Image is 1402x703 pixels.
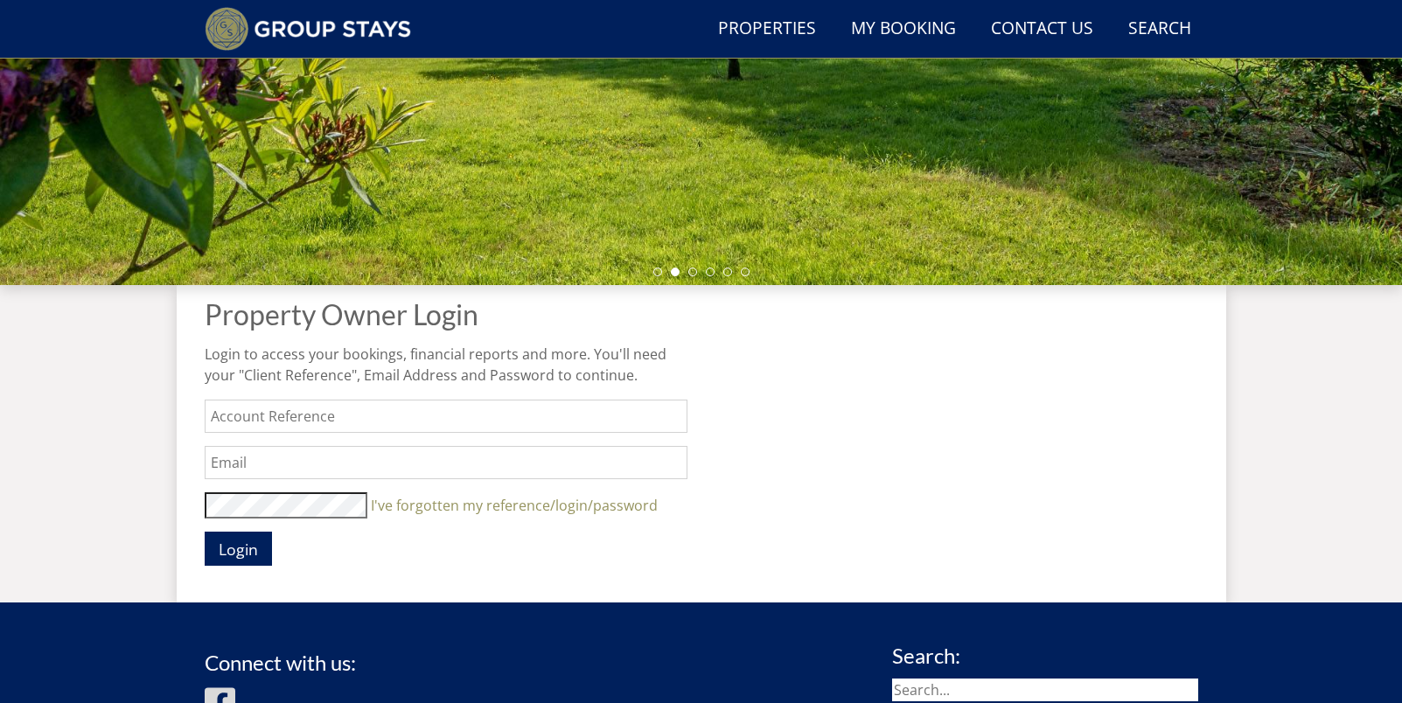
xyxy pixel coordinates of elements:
button: Login [205,532,272,566]
p: Login to access your bookings, financial reports and more. You'll need your "Client Reference", E... [205,344,687,386]
h3: Search: [892,644,1198,667]
a: Contact Us [984,10,1100,49]
h1: Property Owner Login [205,299,687,330]
input: Account Reference [205,400,687,433]
span: Login [219,539,258,560]
input: Search... [892,679,1198,701]
a: I've forgotten my reference/login/password [371,496,658,515]
a: Search [1121,10,1198,49]
a: Properties [711,10,823,49]
a: My Booking [844,10,963,49]
input: Email [205,446,687,479]
img: Group Stays [205,7,412,51]
h3: Connect with us: [205,651,356,674]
